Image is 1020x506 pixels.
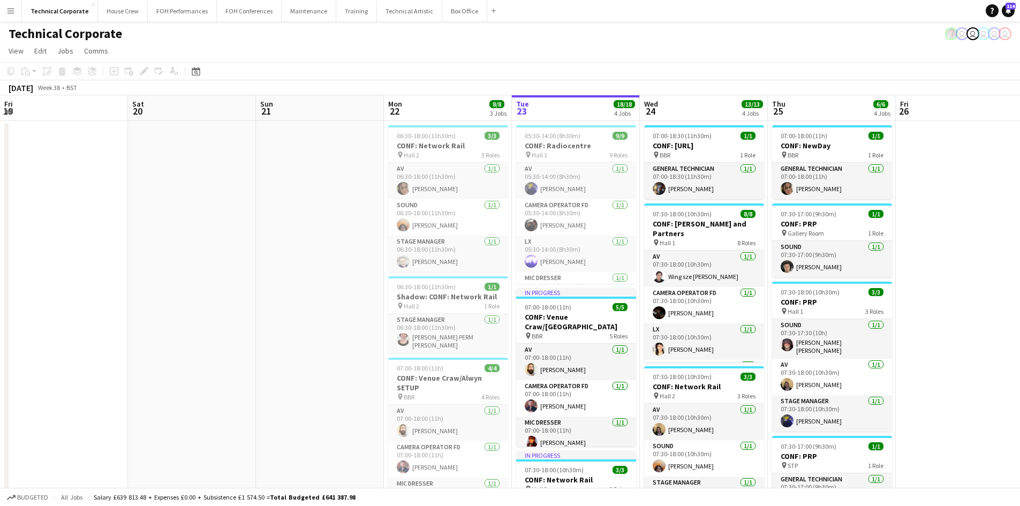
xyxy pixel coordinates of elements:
[388,125,508,272] app-job-card: 06:30-18:00 (11h30m)3/3CONF: Network Rail Hall 23 RolesAV1/106:30-18:00 (11h30m)[PERSON_NAME]Soun...
[516,99,529,109] span: Tue
[4,44,28,58] a: View
[397,132,456,140] span: 06:30-18:00 (11h30m)
[484,302,500,310] span: 1 Role
[772,203,892,277] app-job-card: 07:30-17:00 (9h30m)1/1CONF: PRP Gallery Room1 RoleSound1/107:30-17:00 (9h30m)[PERSON_NAME]
[614,100,635,108] span: 18/18
[30,44,51,58] a: Edit
[3,105,13,117] span: 19
[644,219,764,238] h3: CONF: [PERSON_NAME] and Partners
[868,288,883,296] span: 3/3
[740,151,755,159] span: 1 Role
[644,125,764,199] app-job-card: 07:00-18:30 (11h30m)1/1CONF: [URL] BBR1 RoleGeneral Technician1/107:00-18:30 (11h30m)[PERSON_NAME]
[868,442,883,450] span: 1/1
[259,105,273,117] span: 21
[772,99,785,109] span: Thu
[53,44,78,58] a: Jobs
[741,210,755,218] span: 8/8
[865,307,883,315] span: 3 Roles
[1002,4,1015,17] a: 114
[388,292,508,301] h3: Shadow: CONF: Network Rail
[653,210,712,218] span: 07:30-18:00 (10h30m)
[388,314,508,353] app-card-role: Stage Manager1/106:30-18:00 (11h30m)[PERSON_NAME] PERM [PERSON_NAME]
[737,392,755,400] span: 3 Roles
[643,105,658,117] span: 24
[653,373,712,381] span: 07:30-18:00 (10h30m)
[772,297,892,307] h3: CONF: PRP
[772,219,892,229] h3: CONF: PRP
[644,99,658,109] span: Wed
[644,404,764,440] app-card-role: AV1/107:30-18:00 (10h30m)[PERSON_NAME]
[80,44,112,58] a: Comms
[644,141,764,150] h3: CONF: [URL]
[613,132,628,140] span: 9/9
[516,451,636,459] div: In progress
[772,241,892,277] app-card-role: Sound1/107:30-17:00 (9h30m)[PERSON_NAME]
[9,82,33,93] div: [DATE]
[772,125,892,199] app-job-card: 07:00-18:00 (11h)1/1CONF: NewDay BBR1 RoleGeneral Technician1/107:00-18:00 (11h)[PERSON_NAME]
[772,451,892,461] h3: CONF: PRP
[35,84,62,92] span: Week 38
[644,251,764,287] app-card-role: AV1/107:30-18:00 (10h30m)Wing sze [PERSON_NAME]
[741,132,755,140] span: 1/1
[966,27,979,40] app-user-avatar: Abby Hubbard
[17,494,48,501] span: Budgeted
[336,1,377,21] button: Training
[516,125,636,284] div: 05:30-14:00 (8h30m)9/9CONF: Radiocentre Hall 19 RolesAV1/105:30-14:00 (8h30m)[PERSON_NAME]Camera ...
[516,288,636,447] div: In progress07:00-18:00 (11h)5/5CONF: Venue Craw/[GEOGRAPHIC_DATA] BBR5 RolesAV1/107:00-18:00 (11h...
[781,132,827,140] span: 07:00-18:00 (11h)
[516,312,636,331] h3: CONF: Venue Craw/[GEOGRAPHIC_DATA]
[770,105,785,117] span: 25
[741,373,755,381] span: 3/3
[868,229,883,237] span: 1 Role
[404,393,414,401] span: BBR
[282,1,336,21] button: Maintenance
[532,151,547,159] span: Hall 1
[532,485,547,493] span: Hall 2
[485,283,500,291] span: 1/1
[148,1,217,21] button: FOH Performances
[388,441,508,478] app-card-role: Camera Operator FD1/107:00-18:00 (11h)[PERSON_NAME]
[956,27,969,40] app-user-avatar: Liveforce Admin
[84,46,108,56] span: Comms
[516,344,636,380] app-card-role: AV1/107:00-18:00 (11h)[PERSON_NAME]
[516,380,636,417] app-card-role: Camera Operator FD1/107:00-18:00 (11h)[PERSON_NAME]
[9,26,122,42] h1: Technical Corporate
[644,163,764,199] app-card-role: General Technician1/107:00-18:30 (11h30m)[PERSON_NAME]
[781,210,836,218] span: 07:30-17:00 (9h30m)
[22,1,98,21] button: Technical Corporate
[781,288,840,296] span: 07:30-18:00 (10h30m)
[868,132,883,140] span: 1/1
[772,163,892,199] app-card-role: General Technician1/107:00-18:00 (11h)[PERSON_NAME]
[516,272,636,308] app-card-role: Mic Dresser1/105:30-14:00 (8h30m)
[377,1,442,21] button: Technical Artistic
[481,151,500,159] span: 3 Roles
[772,319,892,359] app-card-role: Sound1/107:30-17:30 (10h)[PERSON_NAME] [PERSON_NAME]
[9,46,24,56] span: View
[772,282,892,432] div: 07:30-18:00 (10h30m)3/3CONF: PRP Hall 13 RolesSound1/107:30-17:30 (10h)[PERSON_NAME] [PERSON_NAME...
[614,109,634,117] div: 4 Jobs
[516,475,636,485] h3: CONF: Network Rail
[644,203,764,362] div: 07:30-18:00 (10h30m)8/8CONF: [PERSON_NAME] and Partners Hall 18 RolesAV1/107:30-18:00 (10h30m)Win...
[525,303,571,311] span: 07:00-18:00 (11h)
[388,276,508,353] app-job-card: 06:30-18:00 (11h30m)1/1Shadow: CONF: Network Rail Hall 21 RoleStage Manager1/106:30-18:00 (11h30m...
[270,493,356,501] span: Total Budgeted £641 387.98
[388,141,508,150] h3: CONF: Network Rail
[34,46,47,56] span: Edit
[404,151,419,159] span: Hall 2
[977,27,990,40] app-user-avatar: Liveforce Admin
[516,141,636,150] h3: CONF: Radiocentre
[900,99,909,109] span: Fri
[781,442,836,450] span: 07:30-17:00 (9h30m)
[525,132,580,140] span: 05:30-14:00 (8h30m)
[388,199,508,236] app-card-role: Sound1/106:30-18:00 (11h30m)[PERSON_NAME]
[772,141,892,150] h3: CONF: NewDay
[609,332,628,340] span: 5 Roles
[868,210,883,218] span: 1/1
[516,163,636,199] app-card-role: AV1/105:30-14:00 (8h30m)[PERSON_NAME]
[525,466,584,474] span: 07:30-18:00 (10h30m)
[516,417,636,453] app-card-role: Mic Dresser1/107:00-18:00 (11h)[PERSON_NAME]
[644,360,764,396] app-card-role: Recording Engineer FD1/1
[873,100,888,108] span: 6/6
